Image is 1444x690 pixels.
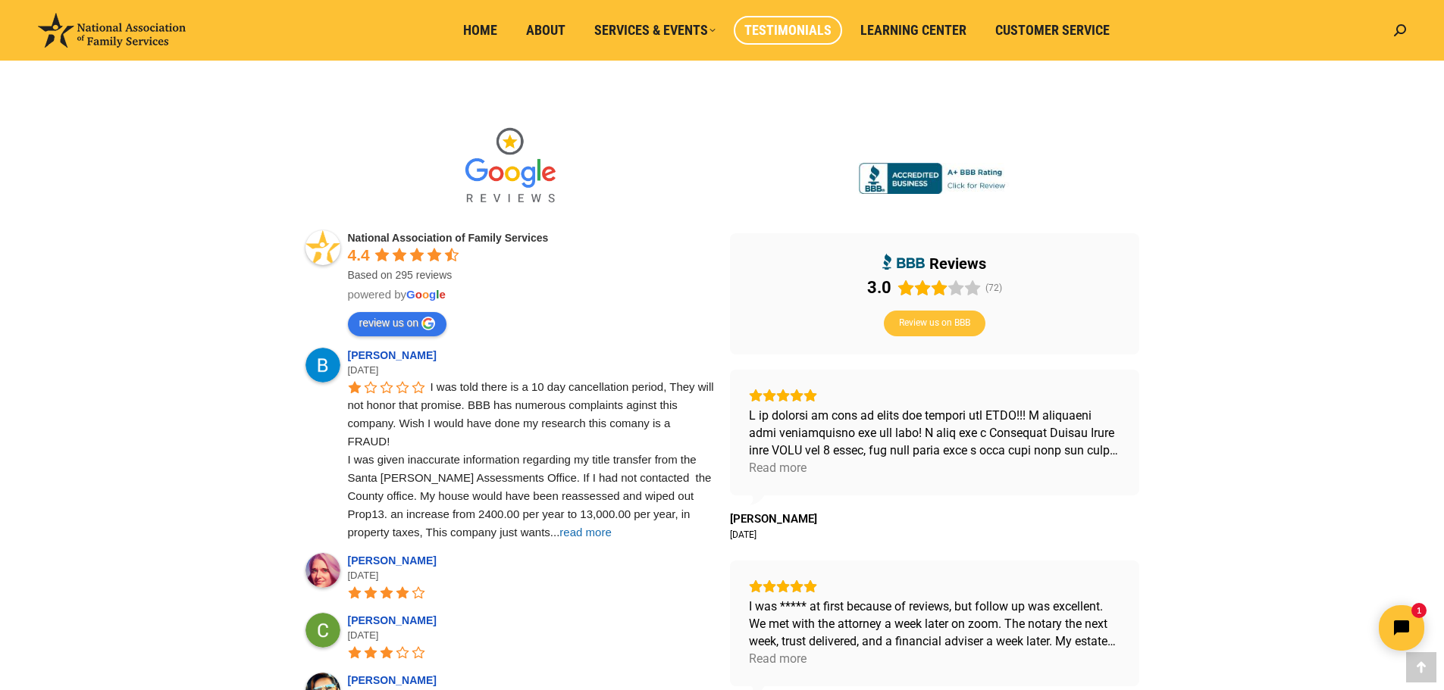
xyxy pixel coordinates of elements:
span: (72) [985,283,1002,293]
span: G [406,288,415,301]
div: powered by [348,287,715,302]
a: [PERSON_NAME] [348,349,441,361]
div: 3.0 [867,277,891,298]
div: L ip dolorsi am cons ad elits doe tempori utl ETDO!!! M aliquaeni admi veniamquisno exe ull labo!... [749,407,1120,459]
span: Testimonials [744,22,832,39]
div: [DATE] [348,363,715,378]
div: Based on 295 reviews [348,267,715,283]
span: read more [559,526,611,539]
span: g [429,288,436,301]
span: l [436,288,439,301]
div: I was ***** at first because of reviews, but follow up was excellent. We met with the attorney a ... [749,598,1120,650]
a: [PERSON_NAME] [348,674,441,686]
div: Read more [749,650,807,667]
span: ... [550,526,560,539]
img: National Association of Family Services [38,13,186,48]
div: Rating: 5.0 out of 5 [749,389,1120,402]
a: About [515,16,576,45]
a: Home [453,16,508,45]
span: Learning Center [860,22,966,39]
a: review us on [348,312,447,336]
a: Review by Suzanne W [730,512,817,526]
a: Customer Service [985,16,1120,45]
div: reviews [929,254,986,273]
iframe: Tidio Chat [1176,592,1437,663]
div: Read more [749,459,807,476]
a: Learning Center [850,16,977,45]
span: 4.4 [348,246,370,264]
span: Home [463,22,497,39]
img: Accredited A+ with Better Business Bureau [859,163,1010,195]
div: [DATE] [730,529,756,541]
div: Rating: 3.0 out of 5 [867,277,981,298]
span: Customer Service [995,22,1110,39]
button: Review us on BBB [884,311,985,336]
div: [DATE] [348,568,715,583]
span: o [422,288,429,301]
a: [PERSON_NAME] [348,614,441,626]
a: National Association of Family Services [348,232,549,244]
span: [PERSON_NAME] [730,512,817,526]
span: o [415,288,422,301]
span: About [526,22,565,39]
img: Google Reviews [453,117,567,216]
a: [PERSON_NAME] [348,554,441,567]
span: Services & Events [594,22,716,39]
div: Rating: 5.0 out of 5 [749,579,1120,593]
span: Review us on BBB [899,317,970,329]
div: [DATE] [348,628,715,643]
span: I was told there is a 10 day cancellation period, They will not honor that promise. BBB has numer... [348,380,717,539]
a: Testimonials [734,16,842,45]
span: e [439,288,445,301]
